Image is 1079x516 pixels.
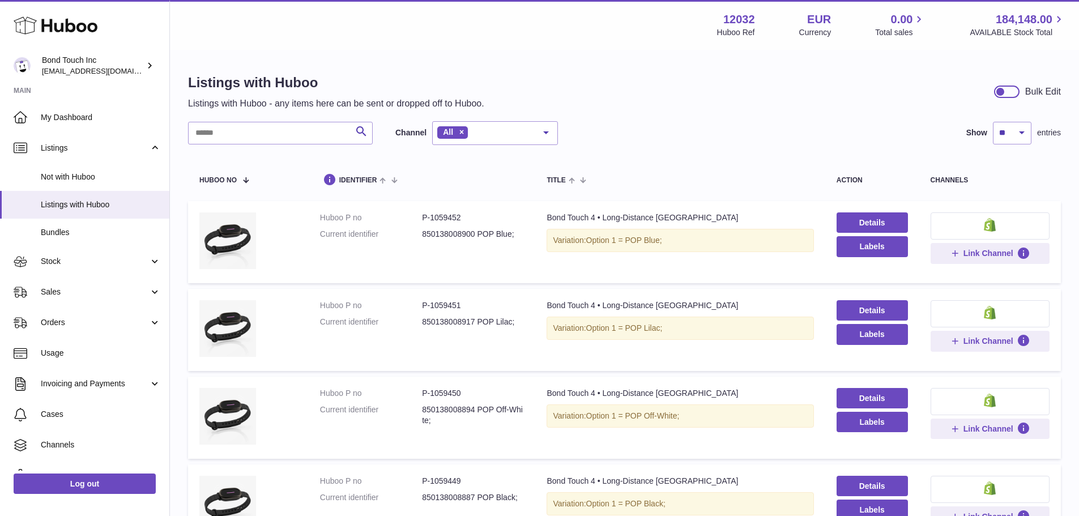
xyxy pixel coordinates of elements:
[984,218,996,232] img: shopify-small.png
[41,172,161,182] span: Not with Huboo
[42,66,167,75] span: [EMAIL_ADDRESS][DOMAIN_NAME]
[547,229,813,252] div: Variation:
[931,419,1050,439] button: Link Channel
[970,27,1065,38] span: AVAILABLE Stock Total
[966,127,987,138] label: Show
[422,300,524,311] dd: P-1059451
[547,177,565,184] span: title
[586,499,666,508] span: Option 1 = POP Black;
[41,470,161,481] span: Settings
[931,243,1050,263] button: Link Channel
[320,388,422,399] dt: Huboo P no
[586,236,662,245] span: Option 1 = POP Blue;
[320,476,422,487] dt: Huboo P no
[1025,86,1061,98] div: Bulk Edit
[41,227,161,238] span: Bundles
[41,143,149,153] span: Listings
[395,127,427,138] label: Channel
[891,12,913,27] span: 0.00
[547,317,813,340] div: Variation:
[799,27,831,38] div: Currency
[14,474,156,494] a: Log out
[320,404,422,426] dt: Current identifier
[963,248,1013,258] span: Link Channel
[807,12,831,27] strong: EUR
[422,404,524,426] dd: 850138008894 POP Off-White;
[320,300,422,311] dt: Huboo P no
[586,323,663,332] span: Option 1 = POP Lilac;
[586,411,680,420] span: Option 1 = POP Off-White;
[199,388,256,445] img: Bond Touch 4 • Long-Distance Bracelet
[931,331,1050,351] button: Link Channel
[199,212,256,269] img: Bond Touch 4 • Long-Distance Bracelet
[422,476,524,487] dd: P-1059449
[837,412,908,432] button: Labels
[547,212,813,223] div: Bond Touch 4 • Long-Distance [GEOGRAPHIC_DATA]
[837,476,908,496] a: Details
[970,12,1065,38] a: 184,148.00 AVAILABLE Stock Total
[723,12,755,27] strong: 12032
[199,177,237,184] span: Huboo no
[837,236,908,257] button: Labels
[984,394,996,407] img: shopify-small.png
[996,12,1052,27] span: 184,148.00
[547,300,813,311] div: Bond Touch 4 • Long-Distance [GEOGRAPHIC_DATA]
[837,212,908,233] a: Details
[320,229,422,240] dt: Current identifier
[422,388,524,399] dd: P-1059450
[963,336,1013,346] span: Link Channel
[41,199,161,210] span: Listings with Huboo
[320,317,422,327] dt: Current identifier
[422,492,524,503] dd: 850138008887 POP Black;
[717,27,755,38] div: Huboo Ref
[41,440,161,450] span: Channels
[837,300,908,321] a: Details
[14,57,31,74] img: internalAdmin-12032@internal.huboo.com
[931,177,1050,184] div: channels
[188,97,484,110] p: Listings with Huboo - any items here can be sent or dropped off to Huboo.
[320,212,422,223] dt: Huboo P no
[41,378,149,389] span: Invoicing and Payments
[41,256,149,267] span: Stock
[422,212,524,223] dd: P-1059452
[547,492,813,515] div: Variation:
[199,300,256,357] img: Bond Touch 4 • Long-Distance Bracelet
[547,404,813,428] div: Variation:
[837,324,908,344] button: Labels
[188,74,484,92] h1: Listings with Huboo
[837,177,908,184] div: action
[422,229,524,240] dd: 850138008900 POP Blue;
[41,112,161,123] span: My Dashboard
[41,317,149,328] span: Orders
[547,476,813,487] div: Bond Touch 4 • Long-Distance [GEOGRAPHIC_DATA]
[837,388,908,408] a: Details
[963,424,1013,434] span: Link Channel
[547,388,813,399] div: Bond Touch 4 • Long-Distance [GEOGRAPHIC_DATA]
[41,287,149,297] span: Sales
[41,348,161,359] span: Usage
[984,481,996,495] img: shopify-small.png
[443,127,453,137] span: All
[1037,127,1061,138] span: entries
[422,317,524,327] dd: 850138008917 POP Lilac;
[984,306,996,319] img: shopify-small.png
[875,27,926,38] span: Total sales
[41,409,161,420] span: Cases
[339,177,377,184] span: identifier
[320,492,422,503] dt: Current identifier
[875,12,926,38] a: 0.00 Total sales
[42,55,144,76] div: Bond Touch Inc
